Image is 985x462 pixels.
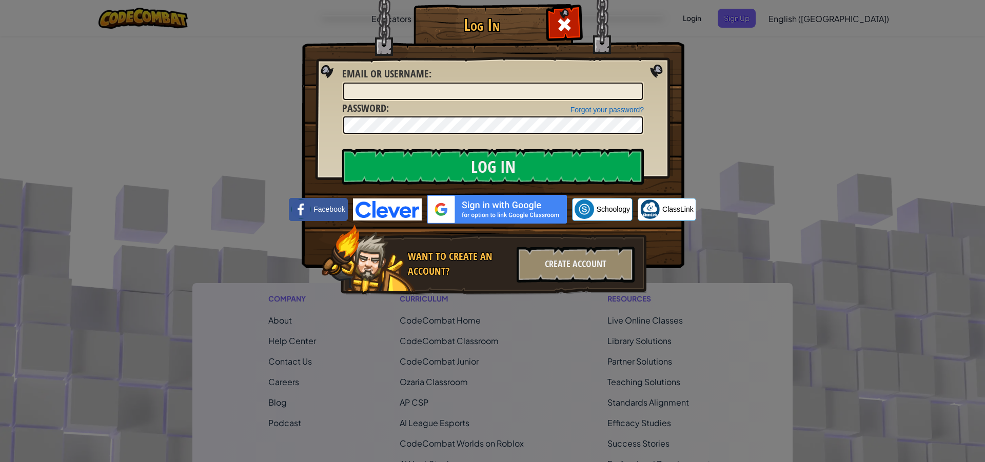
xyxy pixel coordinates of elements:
[640,199,660,219] img: classlink-logo-small.png
[597,204,630,214] span: Schoology
[408,249,510,278] div: Want to create an account?
[342,149,644,185] input: Log In
[427,195,567,224] img: gplus_sso_button2.svg
[416,16,547,34] h1: Log In
[291,199,311,219] img: facebook_small.png
[313,204,345,214] span: Facebook
[662,204,694,214] span: ClassLink
[517,247,635,283] div: Create Account
[342,101,389,116] label: :
[342,101,386,115] span: Password
[570,106,644,114] a: Forgot your password?
[342,67,431,82] label: :
[342,67,429,81] span: Email or Username
[575,199,594,219] img: schoology.png
[353,198,422,220] img: clever-logo-blue.png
